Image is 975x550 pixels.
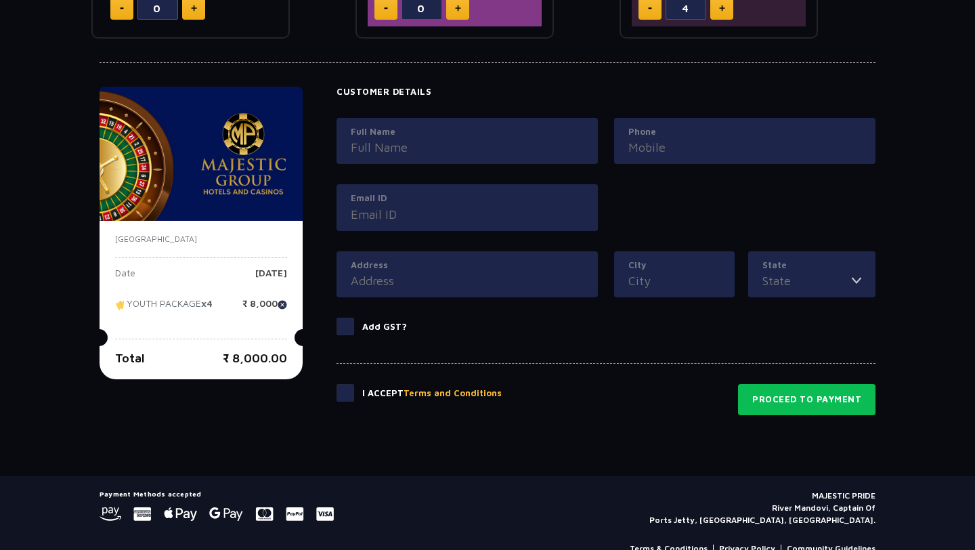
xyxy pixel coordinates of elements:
[628,138,861,156] input: Mobile
[115,299,127,311] img: tikcet
[120,7,124,9] img: minus
[362,387,502,400] p: I Accept
[351,205,584,224] input: Email ID
[351,138,584,156] input: Full Name
[852,272,861,290] img: toggler icon
[738,384,875,415] button: Proceed to Payment
[362,320,407,334] p: Add GST?
[255,268,287,289] p: [DATE]
[628,125,861,139] label: Phone
[115,233,287,245] p: [GEOGRAPHIC_DATA]
[115,349,145,367] p: Total
[351,259,584,272] label: Address
[628,259,720,272] label: City
[115,268,135,289] p: Date
[628,272,720,290] input: City
[719,5,725,12] img: plus
[351,272,584,290] input: Address
[100,490,334,498] h5: Payment Methods accepted
[648,7,652,9] img: minus
[404,387,502,400] button: Terms and Conditions
[384,7,388,9] img: minus
[201,298,213,310] strong: x4
[337,87,875,98] h4: Customer Details
[115,299,213,319] p: YOUTH PACKAGE
[100,87,303,221] img: majesticPride-banner
[242,299,287,319] p: ₹ 8,000
[762,272,852,290] input: State
[191,5,197,12] img: plus
[649,490,875,526] p: MAJESTIC PRIDE River Mandovi, Captain Of Ports Jetty, [GEOGRAPHIC_DATA], [GEOGRAPHIC_DATA].
[351,192,584,205] label: Email ID
[223,349,287,367] p: ₹ 8,000.00
[455,5,461,12] img: plus
[762,259,861,272] label: State
[351,125,584,139] label: Full Name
